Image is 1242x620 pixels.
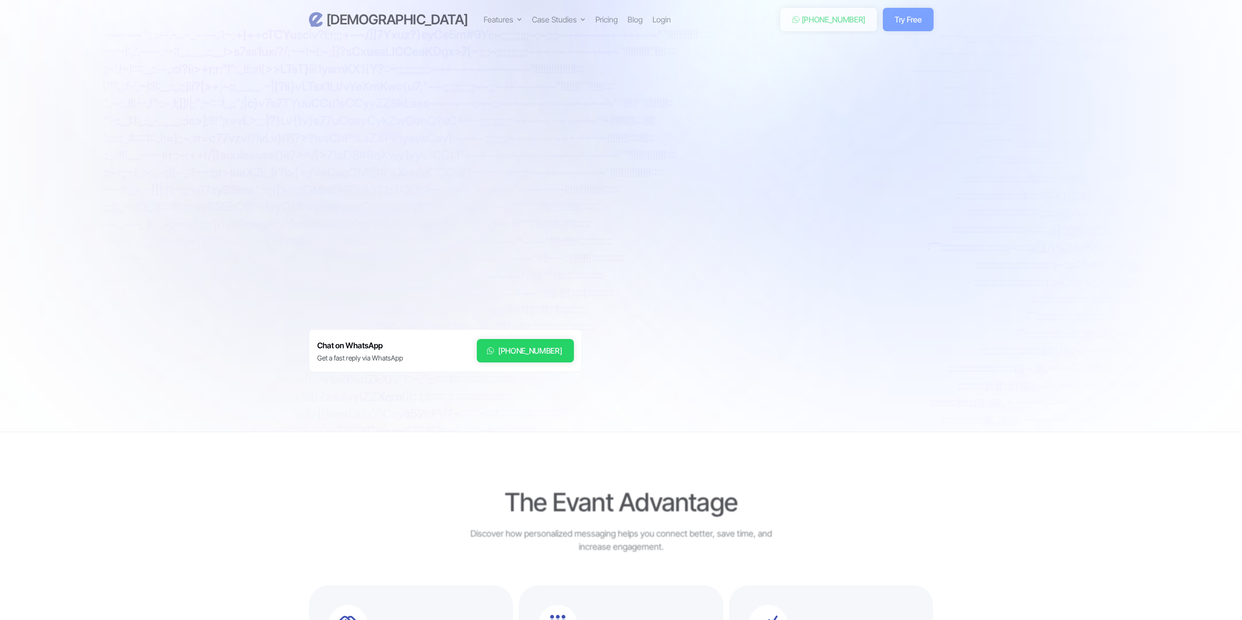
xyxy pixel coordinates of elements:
[477,339,574,362] a: [PHONE_NUMBER]
[883,8,933,31] a: Try Free
[484,14,513,25] div: Features
[595,14,618,25] a: Pricing
[317,353,403,363] div: Get a fast reply via WhatsApp
[317,339,403,352] h6: Chat on WhatsApp
[780,8,877,31] a: [PHONE_NUMBER]
[652,14,671,25] a: Login
[498,345,562,357] div: [PHONE_NUMBER]
[532,14,577,25] div: Case Studies
[802,14,866,25] div: [PHONE_NUMBER]
[326,11,468,28] h3: [DEMOGRAPHIC_DATA]
[459,488,783,517] h2: The Evant Advantage
[309,11,468,28] a: [DEMOGRAPHIC_DATA]
[459,527,783,553] div: Discover how personalized messaging helps you connect better, save time, and increase engagement.
[628,14,643,25] a: Blog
